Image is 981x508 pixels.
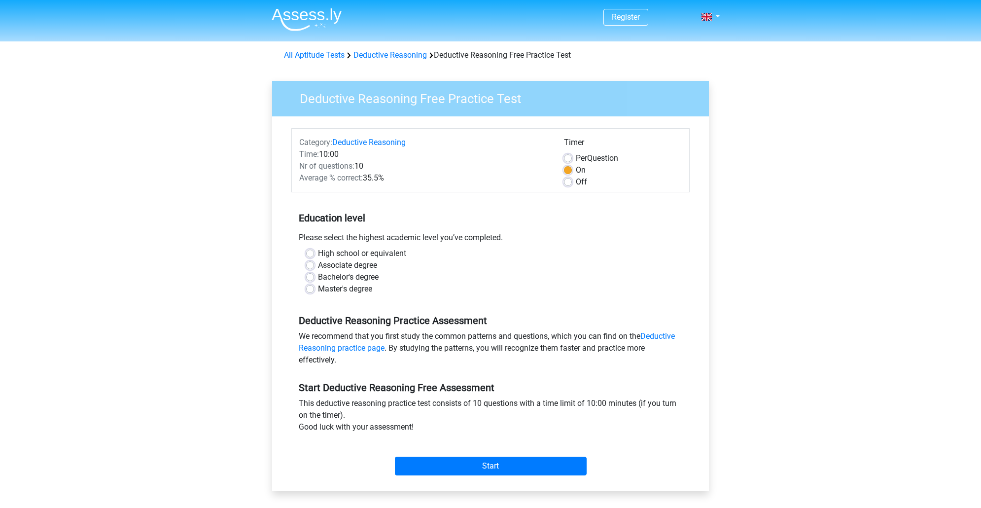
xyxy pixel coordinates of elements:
div: Please select the highest academic level you’ve completed. [291,232,690,248]
label: Master's degree [318,283,372,295]
span: Per [576,153,587,163]
span: Average % correct: [299,173,363,182]
div: 10:00 [292,148,557,160]
a: Deductive Reasoning [353,50,427,60]
label: Associate degree [318,259,377,271]
div: We recommend that you first study the common patterns and questions, which you can find on the . ... [291,330,690,370]
label: On [576,164,586,176]
div: Timer [564,137,682,152]
label: Question [576,152,618,164]
h5: Start Deductive Reasoning Free Assessment [299,382,682,394]
label: Off [576,176,587,188]
a: Deductive Reasoning [332,138,406,147]
span: Category: [299,138,332,147]
h3: Deductive Reasoning Free Practice Test [288,87,701,107]
span: Time: [299,149,319,159]
a: Register [612,12,640,22]
div: Deductive Reasoning Free Practice Test [280,49,701,61]
span: Nr of questions: [299,161,354,171]
div: 35.5% [292,172,557,184]
label: Bachelor's degree [318,271,379,283]
div: 10 [292,160,557,172]
img: Assessly [272,8,342,31]
a: All Aptitude Tests [284,50,345,60]
h5: Education level [299,208,682,228]
div: This deductive reasoning practice test consists of 10 questions with a time limit of 10:00 minute... [291,398,690,437]
input: Start [395,457,587,475]
label: High school or equivalent [318,248,406,259]
h5: Deductive Reasoning Practice Assessment [299,315,682,327]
